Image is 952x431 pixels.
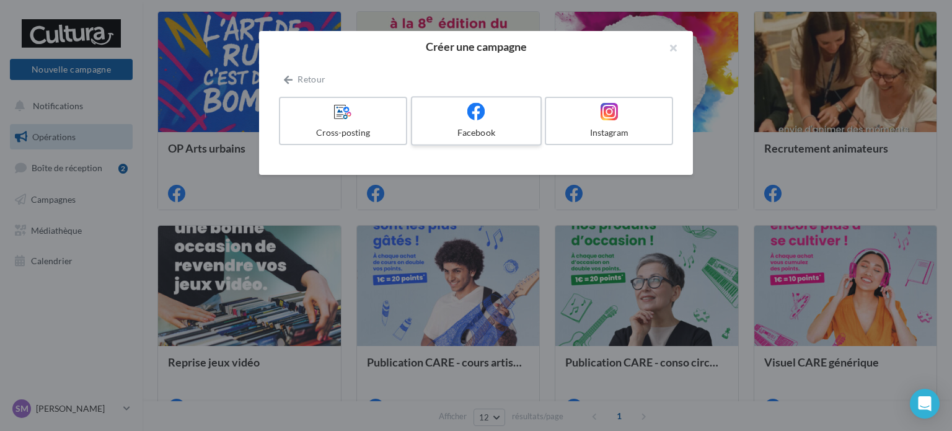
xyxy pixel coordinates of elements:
div: Cross-posting [285,127,401,139]
div: Open Intercom Messenger [910,389,940,419]
div: Facebook [417,127,535,139]
div: Instagram [551,127,667,139]
button: Retour [279,72,330,87]
h2: Créer une campagne [279,41,673,52]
